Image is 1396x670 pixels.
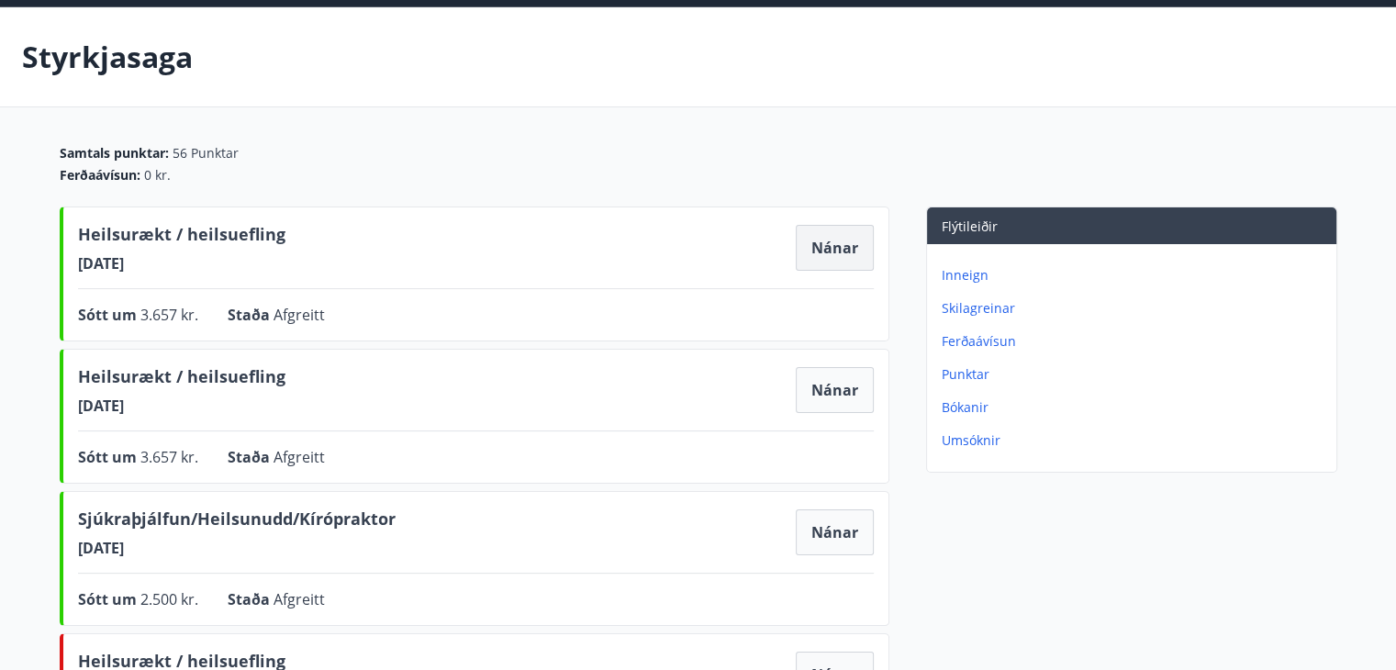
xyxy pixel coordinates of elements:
span: 56 Punktar [173,144,239,162]
span: 2.500 kr. [140,589,198,609]
button: Nánar [796,225,874,271]
span: Heilsurækt / heilsuefling [78,222,285,253]
p: Skilagreinar [942,299,1329,318]
span: 0 kr. [144,166,171,184]
span: [DATE] [78,396,285,416]
p: Bókanir [942,398,1329,417]
span: Heilsurækt / heilsuefling [78,364,285,396]
span: Afgreitt [274,447,325,467]
span: Ferðaávísun : [60,166,140,184]
p: Punktar [942,365,1329,384]
span: Staða [228,589,274,609]
span: Sótt um [78,305,140,325]
span: Staða [228,305,274,325]
span: 3.657 kr. [140,305,198,325]
span: Afgreitt [274,589,325,609]
span: Flýtileiðir [942,218,998,235]
span: [DATE] [78,538,396,558]
span: Sjúkraþjálfun/Heilsunudd/Kírópraktor [78,507,396,538]
p: Inneign [942,266,1329,285]
span: [DATE] [78,253,285,274]
span: Staða [228,447,274,467]
span: Afgreitt [274,305,325,325]
p: Umsóknir [942,431,1329,450]
p: Styrkjasaga [22,37,193,77]
span: Samtals punktar : [60,144,169,162]
span: 3.657 kr. [140,447,198,467]
p: Ferðaávísun [942,332,1329,351]
button: Nánar [796,509,874,555]
span: Sótt um [78,447,140,467]
span: Sótt um [78,589,140,609]
button: Nánar [796,367,874,413]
